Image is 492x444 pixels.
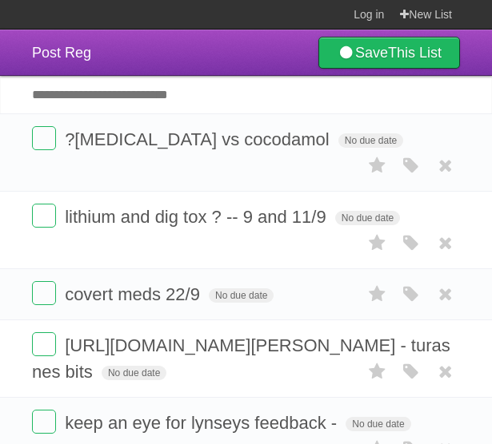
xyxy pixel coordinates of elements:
[362,230,393,256] label: Star task
[32,332,56,356] label: Done
[32,204,56,228] label: Done
[32,126,56,150] label: Done
[65,284,204,304] span: covert meds 22/9
[388,45,442,61] b: This List
[362,359,393,385] label: Star task
[209,288,274,303] span: No due date
[32,281,56,305] label: Done
[65,129,334,149] span: ?[MEDICAL_DATA] vs cocodamol
[346,417,410,431] span: No due date
[32,335,450,382] span: [URL][DOMAIN_NAME][PERSON_NAME] - turas nes bits
[362,281,393,307] label: Star task
[335,211,400,225] span: No due date
[102,366,166,380] span: No due date
[362,153,393,179] label: Star task
[32,45,91,61] span: Post Reg
[65,413,341,433] span: keep an eye for lynseys feedback -
[338,133,403,148] span: No due date
[65,207,330,227] span: lithium and dig tox ? -- 9 and 11/9
[318,37,460,69] a: SaveThis List
[32,410,56,434] label: Done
